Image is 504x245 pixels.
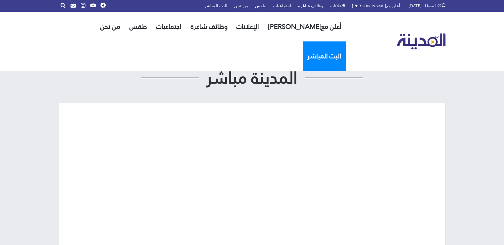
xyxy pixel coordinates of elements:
a: الإعلانات [232,12,264,41]
img: تلفزيون المدينة [397,33,446,50]
a: من نحن [96,12,125,41]
span: المدينة مباشر [199,70,305,86]
a: البث المباشر [303,41,346,71]
a: وظائف شاغرة [186,12,232,41]
a: طقس [125,12,152,41]
a: اجتماعيات [152,12,186,41]
a: أعلن مع[PERSON_NAME] [264,12,346,41]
